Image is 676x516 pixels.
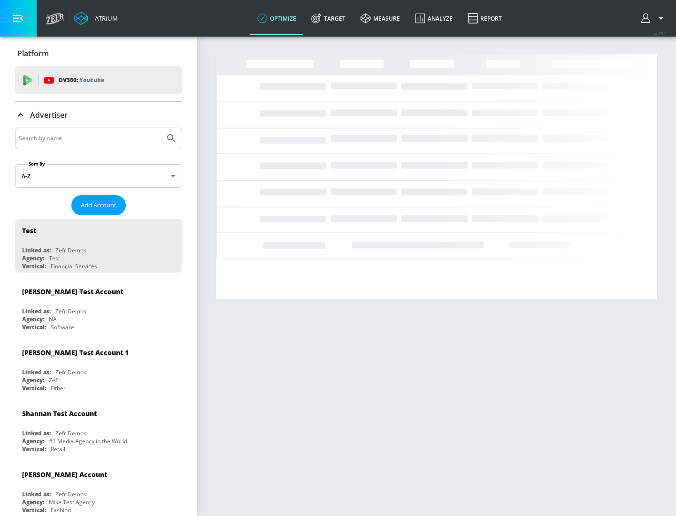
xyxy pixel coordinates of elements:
[19,132,161,144] input: Search by name
[22,323,46,331] div: Vertical:
[17,48,49,59] p: Platform
[22,254,44,262] div: Agency:
[55,368,86,376] div: Zefr Demos
[22,348,129,357] div: [PERSON_NAME] Test Account 1
[15,341,182,395] div: [PERSON_NAME] Test Account 1Linked as:Zefr DemosAgency:ZefrVertical:Other
[304,1,353,35] a: Target
[49,437,127,445] div: #1 Media Agency in the World
[22,226,36,235] div: Test
[30,110,68,120] p: Advertiser
[55,246,86,254] div: Zefr Demos
[407,1,460,35] a: Analyze
[15,40,182,67] div: Platform
[15,66,182,94] div: DV360: Youtube
[49,376,60,384] div: Zefr
[55,429,86,437] div: Zefr Demos
[15,219,182,273] div: TestLinked as:Zefr DemosAgency:TestVertical:Financial Services
[22,368,51,376] div: Linked as:
[15,102,182,128] div: Advertiser
[22,506,46,514] div: Vertical:
[22,307,51,315] div: Linked as:
[22,429,51,437] div: Linked as:
[22,437,44,445] div: Agency:
[22,490,51,498] div: Linked as:
[51,262,97,270] div: Financial Services
[22,445,46,453] div: Vertical:
[15,280,182,334] div: [PERSON_NAME] Test AccountLinked as:Zefr DemosAgency:NAVertical:Software
[22,470,107,479] div: [PERSON_NAME] Account
[55,307,86,315] div: Zefr Demos
[49,254,60,262] div: Test
[55,490,86,498] div: Zefr Demos
[81,200,116,211] span: Add Account
[22,246,51,254] div: Linked as:
[59,75,104,85] p: DV360:
[71,195,126,215] button: Add Account
[15,402,182,455] div: Shannan Test AccountLinked as:Zefr DemosAgency:#1 Media Agency in the WorldVertical:Retail
[22,287,123,296] div: [PERSON_NAME] Test Account
[15,164,182,188] div: A-Z
[74,11,118,25] a: Atrium
[22,409,97,418] div: Shannan Test Account
[22,262,46,270] div: Vertical:
[27,161,47,167] label: Sort By
[22,384,46,392] div: Vertical:
[353,1,407,35] a: measure
[460,1,509,35] a: Report
[49,315,57,323] div: NA
[91,14,118,23] div: Atrium
[250,1,304,35] a: optimize
[653,31,667,36] span: v 4.25.2
[49,498,95,506] div: Mike Test Agency
[51,384,66,392] div: Other
[22,498,44,506] div: Agency:
[22,315,44,323] div: Agency:
[22,376,44,384] div: Agency:
[51,323,74,331] div: Software
[51,445,65,453] div: Retail
[51,506,71,514] div: Fashion
[79,75,104,85] p: Youtube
